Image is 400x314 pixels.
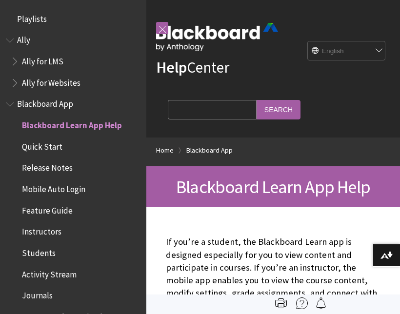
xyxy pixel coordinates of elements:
[17,11,47,24] span: Playlists
[22,224,61,237] span: Instructors
[186,144,233,157] a: Blackboard App
[296,297,308,309] img: More help
[22,117,122,130] span: Blackboard Learn App Help
[156,58,229,77] a: HelpCenter
[22,288,53,301] span: Journals
[156,23,278,51] img: Blackboard by Anthology
[22,202,73,216] span: Feature Guide
[6,32,140,91] nav: Book outline for Anthology Ally Help
[176,176,370,198] span: Blackboard Learn App Help
[17,32,30,45] span: Ally
[22,53,63,66] span: Ally for LMS
[6,11,140,27] nav: Book outline for Playlists
[275,297,287,309] img: Print
[166,235,380,312] p: If you’re a student, the Blackboard Learn app is designed especially for you to view content and ...
[308,41,386,61] select: Site Language Selector
[22,75,80,88] span: Ally for Websites
[17,96,73,109] span: Blackboard App
[257,100,300,119] input: Search
[22,181,85,194] span: Mobile Auto Login
[156,144,174,157] a: Home
[22,266,77,279] span: Activity Stream
[22,245,56,258] span: Students
[22,160,73,173] span: Release Notes
[156,58,187,77] strong: Help
[315,297,327,309] img: Follow this page
[22,138,62,152] span: Quick Start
